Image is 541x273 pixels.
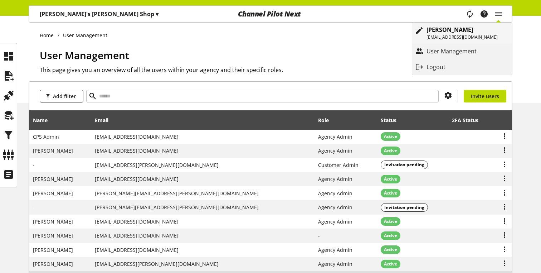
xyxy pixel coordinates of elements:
span: [PERSON_NAME] [33,190,73,197]
span: [EMAIL_ADDRESS][DOMAIN_NAME] [95,232,179,239]
nav: main navigation [29,5,512,23]
span: Agency Admin [318,176,352,182]
div: Name [33,116,55,124]
span: Agency Admin [318,133,352,140]
span: [PERSON_NAME][EMAIL_ADDRESS][PERSON_NAME][DOMAIN_NAME] [95,190,259,197]
span: [PERSON_NAME] [33,232,73,239]
div: Status [381,116,404,124]
a: Home [40,32,58,39]
span: [EMAIL_ADDRESS][PERSON_NAME][DOMAIN_NAME] [95,162,219,168]
span: Add filter [53,92,76,100]
div: Role [318,116,336,124]
span: Agency Admin [318,204,352,211]
p: [EMAIL_ADDRESS][DOMAIN_NAME] [427,34,498,40]
a: [PERSON_NAME][EMAIL_ADDRESS][DOMAIN_NAME] [412,23,512,43]
span: [PERSON_NAME] [33,218,73,225]
span: Agency Admin [318,260,352,267]
span: Active [384,176,397,182]
span: [PERSON_NAME] [33,176,73,182]
span: Active [384,233,397,239]
h2: This page gives you an overview of all the users within your agency and their specific roles. [40,66,512,74]
b: [PERSON_NAME] [427,26,473,34]
span: [EMAIL_ADDRESS][DOMAIN_NAME] [95,133,179,140]
span: [PERSON_NAME] [33,246,73,253]
span: [EMAIL_ADDRESS][DOMAIN_NAME] [95,218,179,225]
span: CPS Admin [33,133,59,140]
span: [EMAIL_ADDRESS][DOMAIN_NAME] [95,147,179,154]
span: Active [384,148,397,154]
span: Agency Admin [318,190,352,197]
span: Active [384,133,397,140]
span: [EMAIL_ADDRESS][DOMAIN_NAME] [95,246,179,253]
span: Active [384,261,397,267]
p: [PERSON_NAME]'s [PERSON_NAME] Shop [40,10,159,18]
a: Invite users [464,90,506,102]
div: 2FA Status [452,113,489,127]
span: Active [384,246,397,253]
a: User Management [412,45,512,58]
span: Agency Admin [318,147,352,154]
button: Add filter [40,90,83,102]
span: Agency Admin [318,246,352,253]
span: Customer Admin [318,162,359,168]
span: [EMAIL_ADDRESS][DOMAIN_NAME] [95,176,179,182]
span: Invite users [471,92,499,100]
span: [PERSON_NAME] [33,147,73,154]
span: User Management [40,48,129,62]
span: - [33,162,35,168]
div: Email [95,116,116,124]
span: Agency Admin [318,218,352,225]
span: - [33,204,35,211]
p: Logout [427,63,460,71]
span: Invitation pending [384,204,424,211]
span: ▾ [156,10,159,18]
span: [PERSON_NAME][EMAIL_ADDRESS][PERSON_NAME][DOMAIN_NAME] [95,204,259,211]
span: [PERSON_NAME] [33,260,73,267]
span: Active [384,190,397,196]
span: Invitation pending [384,162,424,168]
span: [EMAIL_ADDRESS][PERSON_NAME][DOMAIN_NAME] [95,260,219,267]
p: User Management [427,47,491,56]
span: Active [384,218,397,225]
